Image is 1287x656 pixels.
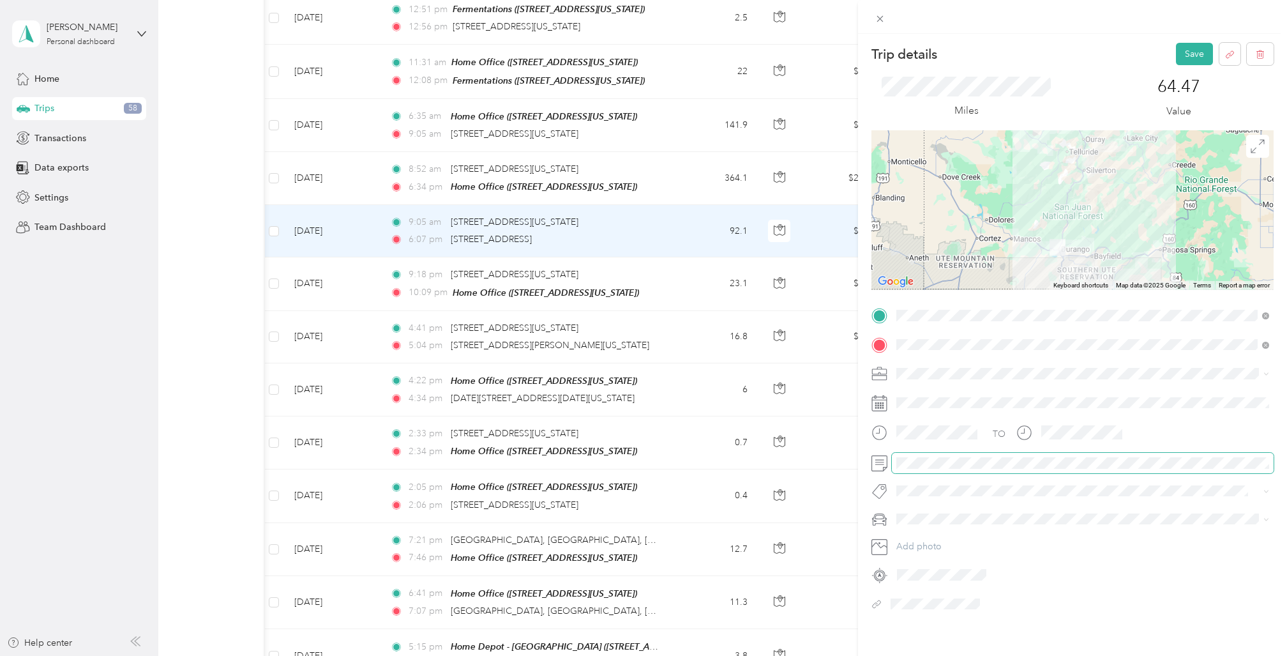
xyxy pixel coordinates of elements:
span: Map data ©2025 Google [1116,282,1185,289]
img: Google [875,273,917,290]
button: Add photo [892,538,1274,556]
a: Report a map error [1219,282,1270,289]
button: Keyboard shortcuts [1053,281,1108,290]
p: 64.47 [1157,77,1200,97]
p: Trip details [871,45,937,63]
a: Open this area in Google Maps (opens a new window) [875,273,917,290]
button: Save [1176,43,1213,65]
div: TO [993,427,1005,441]
a: Terms (opens in new tab) [1193,282,1211,289]
p: Value [1166,103,1191,119]
p: Miles [954,103,979,119]
iframe: Everlance-gr Chat Button Frame [1215,584,1287,656]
